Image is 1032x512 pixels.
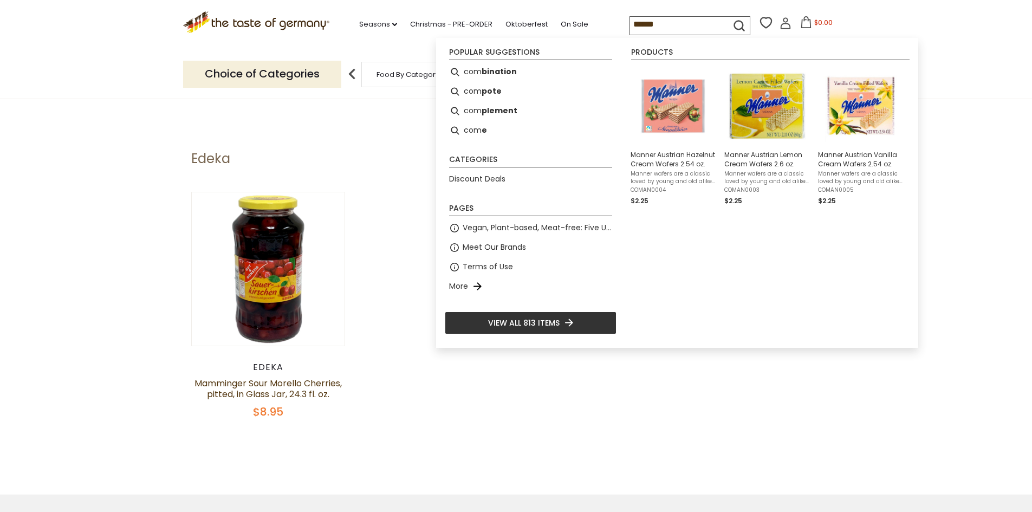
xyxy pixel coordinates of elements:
[449,204,612,216] li: Pages
[192,192,345,346] img: Mamminger
[818,150,903,168] span: Manner Austrian Vanilla Cream Wafers 2.54 oz.
[194,377,342,400] a: Mamminger Sour Morello Cherries, pitted, in Glass Jar, 24.3 fl. oz.
[191,151,230,167] h1: Edeka
[449,173,505,185] a: Discount Deals
[377,70,439,79] a: Food By Category
[724,186,809,194] span: COMAN0003
[814,18,833,27] span: $0.00
[449,155,612,167] li: Categories
[445,121,616,140] li: come
[445,218,616,238] li: Vegan, Plant-based, Meat-free: Five Up and Coming Brands
[720,62,814,211] li: Manner Austrian Lemon Cream Wafers 2.6 oz.
[463,261,513,273] a: Terms of Use
[631,67,716,206] a: Manner Hazelnut WafersManner Austrian Hazelnut Cream Wafers 2.54 oz.Manner wafers are a classic l...
[445,312,616,334] li: View all 813 items
[463,222,612,234] a: Vegan, Plant-based, Meat-free: Five Up and Coming Brands
[191,362,346,373] div: Edeka
[445,82,616,101] li: compote
[410,18,492,30] a: Christmas - PRE-ORDER
[253,404,283,419] span: $8.95
[818,186,903,194] span: COMAN0005
[505,18,548,30] a: Oktoberfest
[359,18,397,30] a: Seasons
[561,18,588,30] a: On Sale
[794,16,840,33] button: $0.00
[724,150,809,168] span: Manner Austrian Lemon Cream Wafers 2.6 oz.
[626,62,720,211] li: Manner Austrian Hazelnut Cream Wafers 2.54 oz.
[814,62,907,211] li: Manner Austrian Vanilla Cream Wafers 2.54 oz.
[482,66,517,78] b: bination
[818,67,903,206] a: Manner Vanilla WafersManner Austrian Vanilla Cream Wafers 2.54 oz.Manner wafers are a classic lov...
[183,61,341,87] p: Choice of Categories
[445,257,616,277] li: Terms of Use
[449,48,612,60] li: Popular suggestions
[482,105,517,117] b: plement
[821,67,900,145] img: Manner Vanilla Wafers
[488,317,560,329] span: View all 813 items
[724,196,742,205] span: $2.25
[482,124,487,137] b: e
[482,85,502,98] b: pote
[631,196,648,205] span: $2.25
[724,170,809,185] span: Manner wafers are a classic loved by young and old alike; five layers of crispy paper-thin wafer ...
[634,67,712,145] img: Manner Hazelnut Wafers
[445,277,616,296] li: More
[341,63,363,85] img: previous arrow
[463,241,526,254] a: Meet Our Brands
[724,67,809,206] a: Manner Lemon WafersManner Austrian Lemon Cream Wafers 2.6 oz.Manner wafers are a classic loved by...
[436,38,918,348] div: Instant Search Results
[728,67,806,145] img: Manner Lemon Wafers
[631,170,716,185] span: Manner wafers are a classic loved by young and old alike; five layers of crispy paper-thin wafer ...
[445,170,616,189] li: Discount Deals
[631,150,716,168] span: Manner Austrian Hazelnut Cream Wafers 2.54 oz.
[818,170,903,185] span: Manner wafers are a classic loved by young and old alike; five layers of crispy paper-thin wafer ...
[631,186,716,194] span: COMAN0004
[818,196,836,205] span: $2.25
[631,48,910,60] li: Products
[445,101,616,121] li: complement
[445,238,616,257] li: Meet Our Brands
[445,62,616,82] li: combination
